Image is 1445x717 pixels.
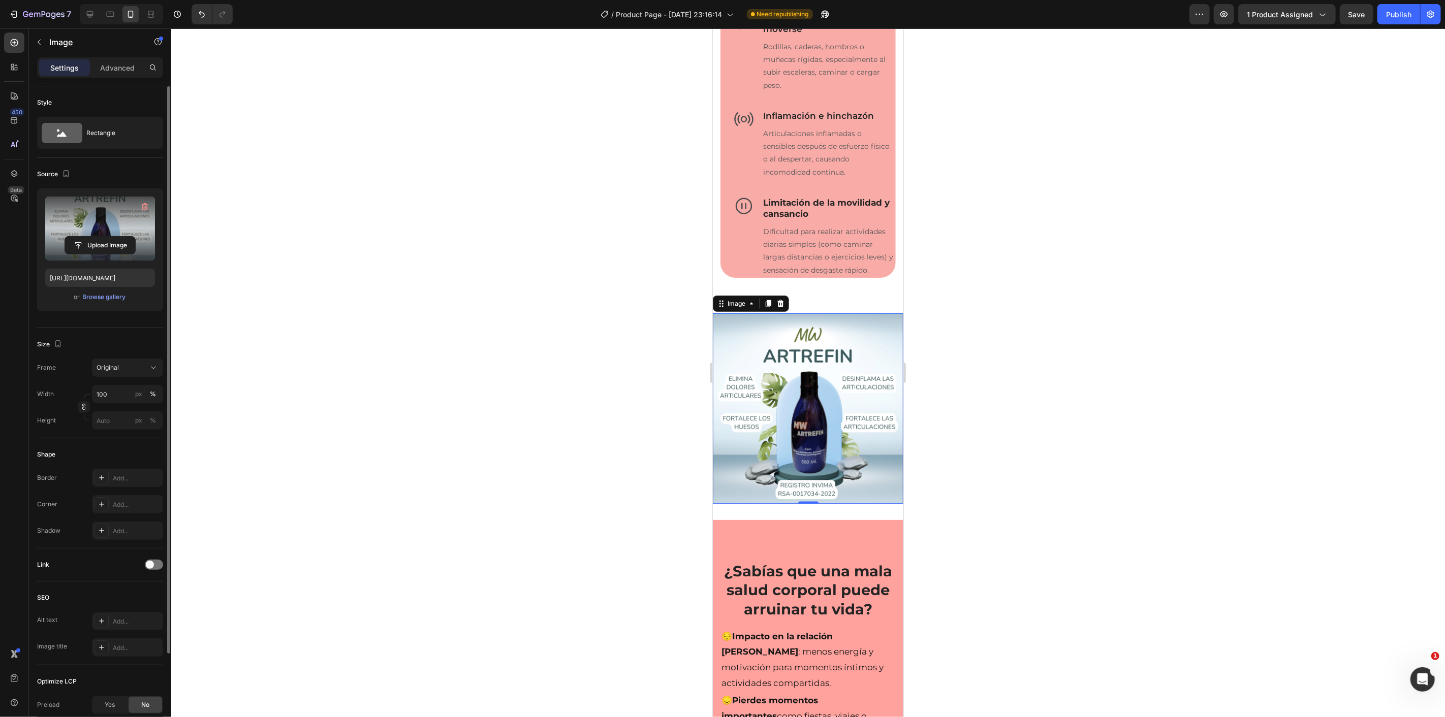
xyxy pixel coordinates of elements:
div: Add... [113,500,161,509]
div: Shadow [37,526,60,535]
span: Need republishing [757,10,809,19]
div: Border [37,473,57,482]
div: % [150,416,156,425]
div: Beta [8,186,24,194]
div: Add... [113,643,161,653]
div: px [135,416,142,425]
button: Publish [1377,4,1420,24]
span: Product Page - [DATE] 23:16:14 [616,9,722,20]
div: Shape [37,450,55,459]
div: Add... [113,527,161,536]
div: % [150,389,156,399]
div: px [135,389,142,399]
button: % [133,414,145,427]
div: Link [37,560,49,569]
label: Width [37,389,54,399]
span: or [74,291,80,303]
button: Browse gallery [82,292,127,302]
button: 7 [4,4,76,24]
div: Corner [37,500,57,509]
button: Original [92,358,163,377]
span: / [612,9,614,20]
div: Alt text [37,615,57,625]
p: Advanced [100,62,135,73]
button: % [133,388,145,400]
span: Yes [105,700,115,709]
span: Original [97,363,119,372]
span: Save [1348,10,1365,19]
div: Source [37,168,72,181]
div: Image title [37,642,67,651]
button: Save [1340,4,1373,24]
button: Upload Image [65,236,136,254]
div: Optimize LCP [37,677,77,686]
div: Size [37,338,64,351]
div: Add... [113,474,161,483]
p: Settings [50,62,79,73]
div: Rectangle [86,121,148,145]
div: Preload [37,700,59,709]
input: px% [92,385,163,403]
div: SEO [37,593,49,602]
p: Image [49,36,136,48]
span: 1 [1431,652,1439,660]
iframe: Intercom live chat [1410,667,1435,692]
button: 1 product assigned [1238,4,1336,24]
iframe: Design area [713,28,903,717]
div: Style [37,98,52,107]
p: 7 [67,8,71,20]
div: Publish [1386,9,1411,20]
div: Undo/Redo [192,4,233,24]
label: Frame [37,363,56,372]
button: px [147,388,159,400]
span: 1 product assigned [1247,9,1313,20]
input: px% [92,411,163,430]
button: px [147,414,159,427]
span: No [141,700,149,709]
strong: Pierdes momentos importantes [9,667,105,693]
label: Height [37,416,56,425]
div: Browse gallery [83,292,126,302]
input: https://example.com/image.jpg [45,269,155,287]
div: Add... [113,617,161,626]
div: 450 [10,108,24,116]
